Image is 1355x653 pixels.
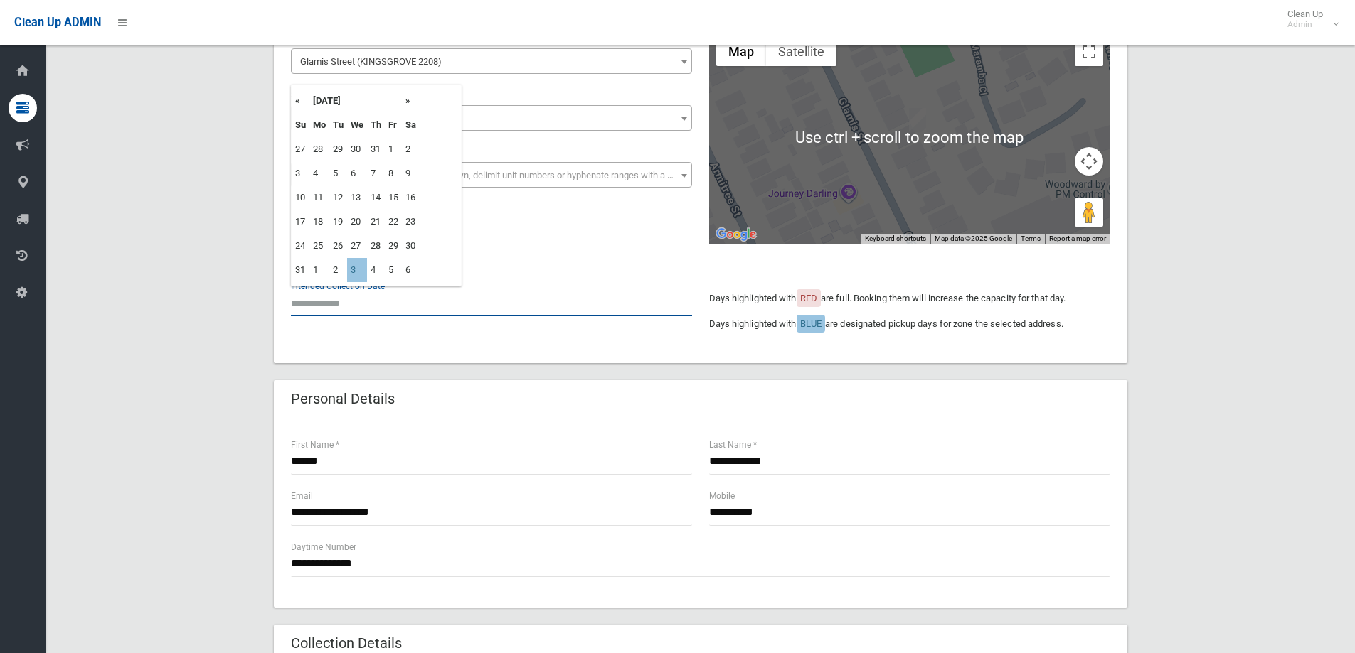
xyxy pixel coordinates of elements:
header: Personal Details [274,385,412,413]
button: Drag Pegman onto the map to open Street View [1075,198,1103,227]
a: Report a map error [1049,234,1106,242]
td: 3 [347,258,367,282]
span: 11A [291,105,692,131]
td: 23 [402,210,420,234]
span: 11A [294,109,689,129]
td: 27 [347,234,367,258]
th: Su [292,113,309,137]
td: 31 [292,258,309,282]
button: Map camera controls [1075,147,1103,176]
div: 11A Glamis Street, KINGSGROVE NSW 2208 [909,108,926,132]
td: 3 [292,161,309,185]
td: 29 [385,234,402,258]
td: 7 [367,161,385,185]
th: [DATE] [309,89,402,113]
button: Show satellite imagery [766,38,836,66]
td: 26 [329,234,347,258]
small: Admin [1287,19,1323,30]
td: 1 [309,258,329,282]
td: 24 [292,234,309,258]
th: Th [367,113,385,137]
td: 6 [402,258,420,282]
td: 31 [367,137,385,161]
p: Days highlighted with are designated pickup days for zone the selected address. [709,315,1110,333]
span: Select the unit number from the dropdown, delimit unit numbers or hyphenate ranges with a comma [300,170,698,180]
td: 12 [329,185,347,210]
td: 22 [385,210,402,234]
span: Glamis Street (KINGSGROVE 2208) [294,52,689,72]
td: 11 [309,185,329,210]
span: Clean Up [1280,9,1337,30]
button: Toggle fullscreen view [1075,38,1103,66]
th: Tu [329,113,347,137]
td: 19 [329,210,347,234]
td: 5 [385,258,402,282]
a: Terms (opens in new tab) [1021,234,1041,242]
td: 4 [367,258,385,282]
th: « [292,89,309,113]
span: Clean Up ADMIN [14,16,101,29]
th: » [402,89,420,113]
a: Open this area in Google Maps (opens a new window) [713,225,760,244]
td: 10 [292,185,309,210]
td: 14 [367,185,385,210]
span: Map data ©2025 Google [935,234,1012,242]
th: Mo [309,113,329,137]
p: Days highlighted with are full. Booking them will increase the capacity for that day. [709,290,1110,307]
td: 21 [367,210,385,234]
th: We [347,113,367,137]
th: Fr [385,113,402,137]
td: 15 [385,185,402,210]
td: 29 [329,137,347,161]
td: 4 [309,161,329,185]
td: 18 [309,210,329,234]
td: 2 [329,258,347,282]
td: 17 [292,210,309,234]
td: 28 [367,234,385,258]
button: Keyboard shortcuts [865,234,926,244]
td: 1 [385,137,402,161]
td: 6 [347,161,367,185]
td: 30 [347,137,367,161]
td: 25 [309,234,329,258]
td: 30 [402,234,420,258]
td: 16 [402,185,420,210]
button: Show street map [716,38,766,66]
span: Glamis Street (KINGSGROVE 2208) [291,48,692,74]
td: 5 [329,161,347,185]
th: Sa [402,113,420,137]
td: 13 [347,185,367,210]
td: 28 [309,137,329,161]
td: 9 [402,161,420,185]
td: 8 [385,161,402,185]
td: 27 [292,137,309,161]
span: RED [800,293,817,303]
td: 2 [402,137,420,161]
td: 20 [347,210,367,234]
span: BLUE [800,318,822,329]
img: Google [713,225,760,244]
